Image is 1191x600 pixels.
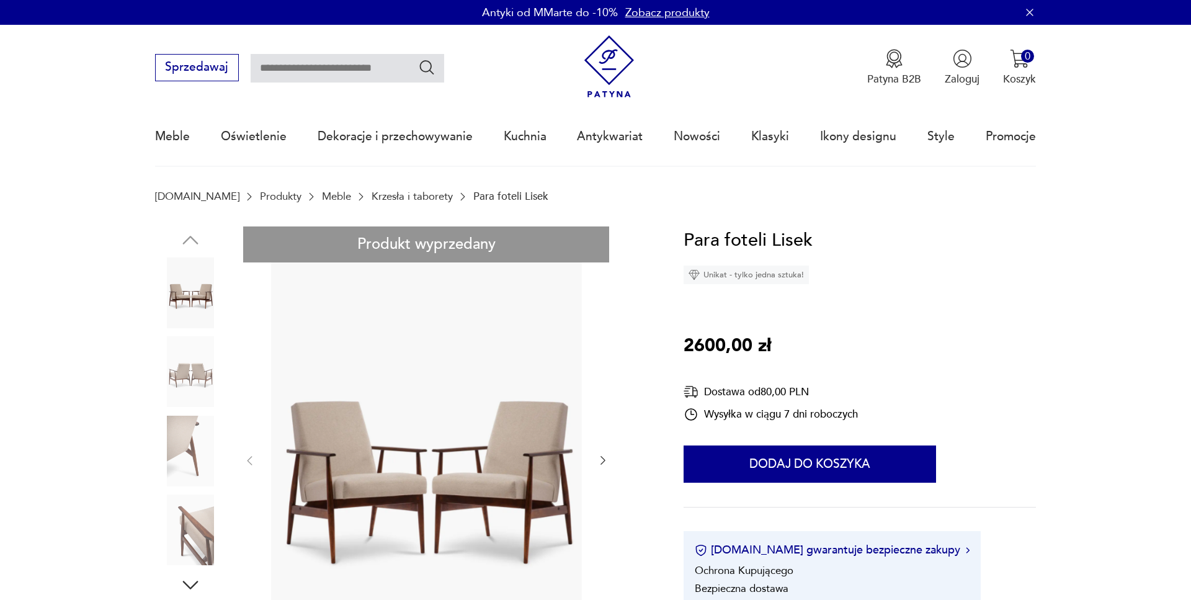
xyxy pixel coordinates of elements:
img: Ikona medalu [885,49,904,68]
img: Zdjęcie produktu Para foteli Lisek [155,336,226,407]
img: Ikona certyfikatu [695,544,707,557]
a: Krzesła i taborety [372,190,453,202]
div: Unikat - tylko jedna sztuka! [684,266,809,284]
img: Ikona dostawy [684,384,698,400]
li: Ochrona Kupującego [695,563,793,578]
div: Dostawa od 80,00 PLN [684,384,858,400]
button: Dodaj do koszyka [684,446,936,483]
a: Nowości [674,108,720,165]
a: Promocje [986,108,1036,165]
img: Patyna - sklep z meblami i dekoracjami vintage [578,35,641,98]
p: Para foteli Lisek [473,190,548,202]
a: Klasyki [751,108,789,165]
img: Ikona strzałki w prawo [966,547,970,553]
p: Patyna B2B [867,72,921,86]
button: Zaloguj [945,49,979,86]
h1: Para foteli Lisek [684,226,813,255]
a: Antykwariat [577,108,643,165]
img: Zdjęcie produktu Para foteli Lisek [155,495,226,565]
img: Zdjęcie produktu Para foteli Lisek [155,416,226,486]
p: 2600,00 zł [684,332,771,360]
a: Sprzedawaj [155,63,239,73]
a: Oświetlenie [221,108,287,165]
a: Dekoracje i przechowywanie [318,108,473,165]
a: Meble [322,190,351,202]
img: Zdjęcie produktu Para foteli Lisek [155,257,226,328]
a: Meble [155,108,190,165]
div: Produkt wyprzedany [243,226,609,263]
div: Wysyłka w ciągu 7 dni roboczych [684,407,858,422]
li: Bezpieczna dostawa [695,581,788,596]
a: Style [927,108,955,165]
img: Ikona diamentu [689,269,700,280]
button: Patyna B2B [867,49,921,86]
a: Kuchnia [504,108,546,165]
p: Koszyk [1003,72,1036,86]
button: [DOMAIN_NAME] gwarantuje bezpieczne zakupy [695,542,970,558]
a: Zobacz produkty [625,5,710,20]
button: Szukaj [418,58,436,76]
p: Antyki od MMarte do -10% [482,5,618,20]
p: Zaloguj [945,72,979,86]
img: Ikonka użytkownika [953,49,972,68]
a: Ikony designu [820,108,896,165]
img: Ikona koszyka [1010,49,1029,68]
button: 0Koszyk [1003,49,1036,86]
button: Sprzedawaj [155,54,239,81]
a: [DOMAIN_NAME] [155,190,239,202]
a: Ikona medaluPatyna B2B [867,49,921,86]
a: Produkty [260,190,301,202]
div: 0 [1021,50,1034,63]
